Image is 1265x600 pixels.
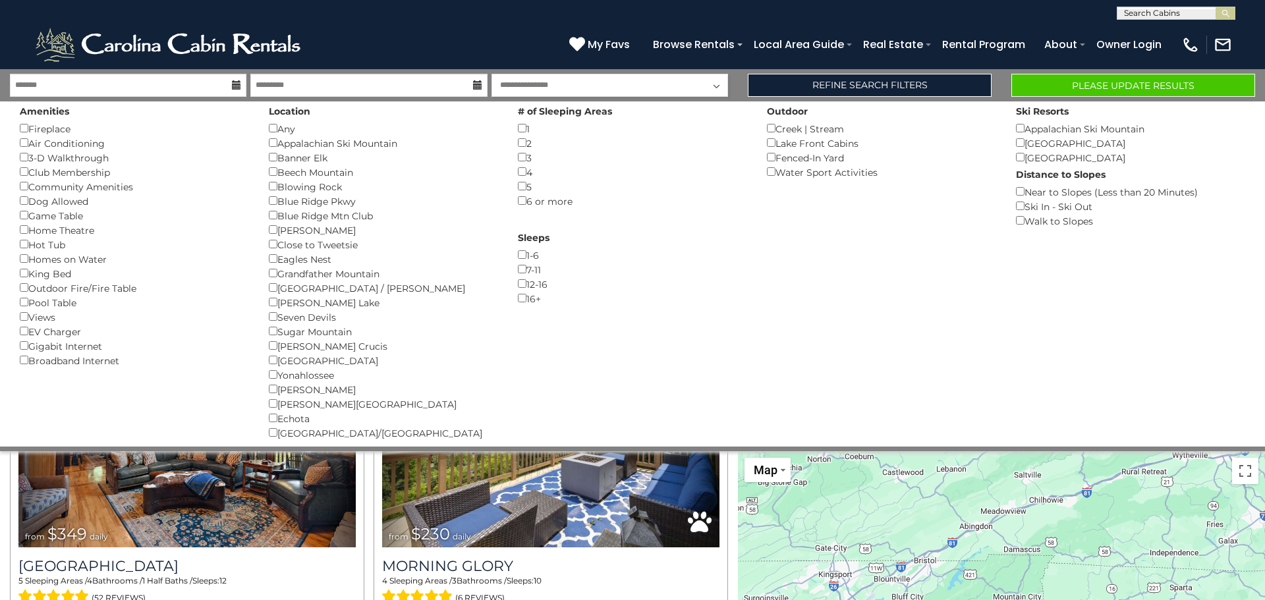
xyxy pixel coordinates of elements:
[269,339,498,353] div: [PERSON_NAME] Crucis
[269,165,498,179] div: Beech Mountain
[18,557,356,575] a: [GEOGRAPHIC_DATA]
[219,576,227,586] span: 12
[18,576,23,586] span: 5
[269,105,310,118] label: Location
[534,576,542,586] span: 10
[518,165,747,179] div: 4
[1214,36,1232,54] img: mail-regular-white.png
[90,532,108,541] span: daily
[747,33,851,56] a: Local Area Guide
[1016,168,1106,181] label: Distance to Slopes
[767,105,808,118] label: Outdoor
[20,295,249,310] div: Pool Table
[1181,36,1200,54] img: phone-regular-white.png
[20,281,249,295] div: Outdoor Fire/Fire Table
[767,165,996,179] div: Water Sport Activities
[748,74,992,97] a: Refine Search Filters
[269,150,498,165] div: Banner Elk
[33,25,306,65] img: White-1-2.png
[269,295,498,310] div: [PERSON_NAME] Lake
[269,411,498,425] div: Echota
[1232,458,1258,484] button: Toggle fullscreen view
[269,179,498,194] div: Blowing Rock
[87,576,92,586] span: 4
[20,165,249,179] div: Club Membership
[269,353,498,368] div: [GEOGRAPHIC_DATA]
[269,237,498,252] div: Close to Tweetsie
[20,121,249,136] div: Fireplace
[1016,105,1069,118] label: Ski Resorts
[518,150,747,165] div: 3
[382,576,387,586] span: 4
[857,33,930,56] a: Real Estate
[20,208,249,223] div: Game Table
[1016,199,1245,213] div: Ski In - Ski Out
[269,281,498,295] div: [GEOGRAPHIC_DATA] / [PERSON_NAME]
[588,36,630,53] span: My Favs
[518,179,747,194] div: 5
[25,532,45,541] span: from
[20,237,249,252] div: Hot Tub
[767,121,996,136] div: Creek | Stream
[1038,33,1084,56] a: About
[20,194,249,208] div: Dog Allowed
[269,310,498,324] div: Seven Devils
[20,339,249,353] div: Gigabit Internet
[767,150,996,165] div: Fenced-In Yard
[1016,136,1245,150] div: [GEOGRAPHIC_DATA]
[20,179,249,194] div: Community Amenities
[1016,121,1245,136] div: Appalachian Ski Mountain
[20,223,249,237] div: Home Theatre
[745,458,791,482] button: Change map style
[269,223,498,237] div: [PERSON_NAME]
[936,33,1032,56] a: Rental Program
[453,532,471,541] span: daily
[20,310,249,324] div: Views
[767,136,996,150] div: Lake Front Cabins
[518,194,747,208] div: 6 or more
[382,557,719,575] a: Morning Glory
[269,208,498,223] div: Blue Ridge Mtn Club
[518,105,612,118] label: # of Sleeping Areas
[20,150,249,165] div: 3-D Walkthrough
[142,576,192,586] span: 1 Half Baths /
[20,353,249,368] div: Broadband Internet
[754,463,777,477] span: Map
[411,524,450,543] span: $230
[269,368,498,382] div: Yonahlossee
[47,524,87,543] span: $349
[1016,184,1245,199] div: Near to Slopes (Less than 20 Minutes)
[20,266,249,281] div: King Bed
[269,194,498,208] div: Blue Ridge Pkwy
[1016,150,1245,165] div: [GEOGRAPHIC_DATA]
[389,532,408,541] span: from
[518,248,747,262] div: 1-6
[518,136,747,150] div: 2
[20,324,249,339] div: EV Charger
[269,425,498,440] div: [GEOGRAPHIC_DATA]/[GEOGRAPHIC_DATA]
[18,557,356,575] h3: Diamond Creek Lodge
[20,252,249,266] div: Homes on Water
[518,231,549,244] label: Sleeps
[646,33,741,56] a: Browse Rentals
[518,121,747,136] div: 1
[452,576,457,586] span: 3
[20,105,69,118] label: Amenities
[269,396,498,411] div: [PERSON_NAME][GEOGRAPHIC_DATA]
[1090,33,1168,56] a: Owner Login
[518,262,747,277] div: 7-11
[1011,74,1255,97] button: Please Update Results
[269,252,498,266] div: Eagles Nest
[518,291,747,306] div: 16+
[269,266,498,281] div: Grandfather Mountain
[1016,213,1245,228] div: Walk to Slopes
[569,36,633,53] a: My Favs
[269,121,498,136] div: Any
[269,324,498,339] div: Sugar Mountain
[20,136,249,150] div: Air Conditioning
[269,136,498,150] div: Appalachian Ski Mountain
[518,277,747,291] div: 12-16
[269,382,498,396] div: [PERSON_NAME]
